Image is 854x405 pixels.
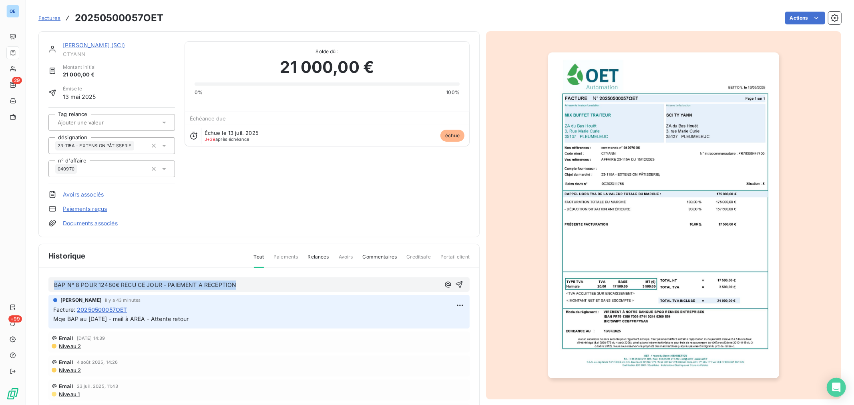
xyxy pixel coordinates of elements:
[440,253,470,267] span: Portail client
[53,305,75,314] span: Facture :
[63,190,104,198] a: Avoirs associés
[190,115,226,122] span: Échéance due
[205,130,259,136] span: Échue le 13 juil. 2025
[54,281,236,288] span: BAP N° 8 POUR 12480€ RECU CE JOUR - PAIEMENT A RECEPTION
[63,205,107,213] a: Paiements reçus
[63,42,125,48] a: [PERSON_NAME] (SCI)
[60,297,102,304] span: [PERSON_NAME]
[58,166,74,171] span: 040970
[58,343,81,349] span: Niveau 2
[58,391,80,397] span: Niveau 1
[63,92,96,101] span: 13 mai 2025
[58,143,132,148] span: 23-115A - EXTENSION PÂTISSERIE
[59,335,74,341] span: Email
[307,253,329,267] span: Relances
[406,253,431,267] span: Creditsafe
[77,305,127,314] span: 20250500057OET
[6,387,19,400] img: Logo LeanPay
[440,130,464,142] span: échue
[53,315,189,322] span: Mqe BAP au [DATE] - mail à AREA - Attente retour
[8,315,22,323] span: +99
[63,85,96,92] span: Émise le
[58,367,81,373] span: Niveau 2
[339,253,353,267] span: Avoirs
[12,77,22,84] span: 29
[254,253,264,268] span: Tout
[6,78,19,91] a: 29
[63,71,96,79] span: 21 000,00 €
[363,253,397,267] span: Commentaires
[75,11,163,25] h3: 20250500057OET
[48,251,86,261] span: Historique
[548,52,779,378] img: invoice_thumbnail
[38,15,60,21] span: Factures
[77,360,118,365] span: 4 août 2025, 14:26
[63,64,96,71] span: Montant initial
[63,219,118,227] a: Documents associés
[59,383,74,389] span: Email
[273,253,298,267] span: Paiements
[38,14,60,22] a: Factures
[446,89,460,96] span: 100%
[785,12,825,24] button: Actions
[105,298,141,303] span: il y a 43 minutes
[195,48,460,55] span: Solde dû :
[280,55,374,79] span: 21 000,00 €
[205,137,249,142] span: après échéance
[205,136,216,142] span: J+39
[77,336,105,341] span: [DATE] 14:39
[63,51,175,57] span: CTYANN
[827,378,846,397] div: Open Intercom Messenger
[57,119,137,126] input: Ajouter une valeur
[195,89,203,96] span: 0%
[77,384,118,389] span: 23 juil. 2025, 11:43
[6,5,19,18] div: OE
[59,359,74,365] span: Email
